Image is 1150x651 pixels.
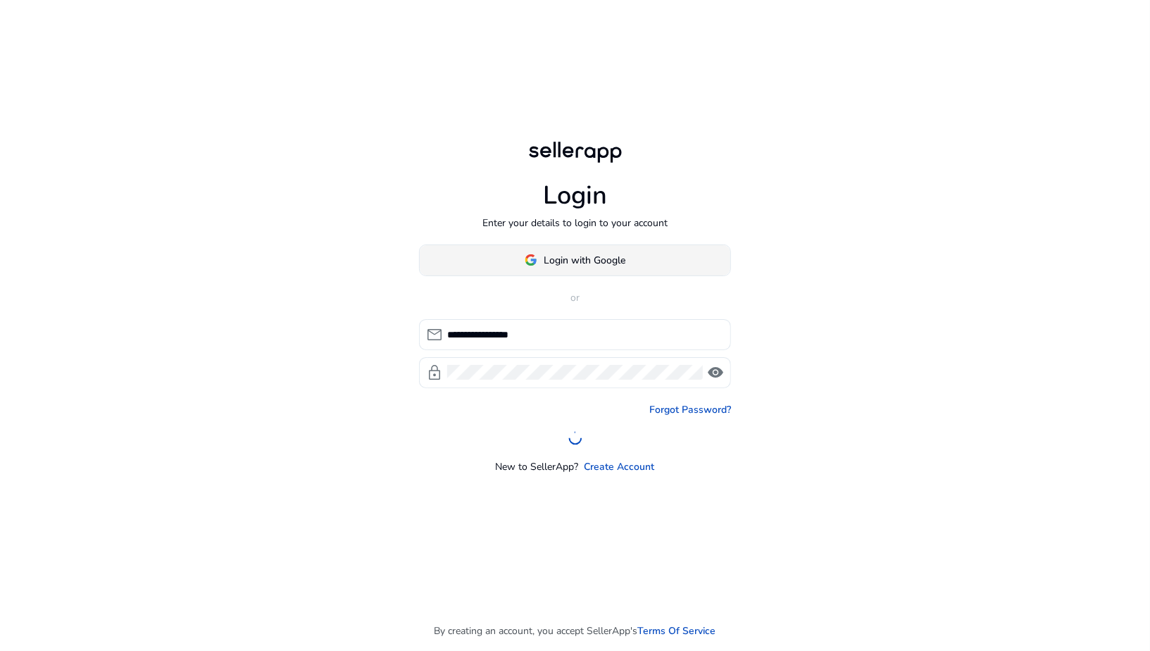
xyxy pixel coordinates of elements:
[707,364,724,381] span: visibility
[638,624,716,638] a: Terms Of Service
[525,254,537,266] img: google-logo.svg
[419,244,731,276] button: Login with Google
[649,402,731,417] a: Forgot Password?
[426,364,443,381] span: lock
[419,290,731,305] p: or
[426,326,443,343] span: mail
[496,459,579,474] p: New to SellerApp?
[543,180,607,211] h1: Login
[482,216,668,230] p: Enter your details to login to your account
[585,459,655,474] a: Create Account
[544,253,626,268] span: Login with Google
